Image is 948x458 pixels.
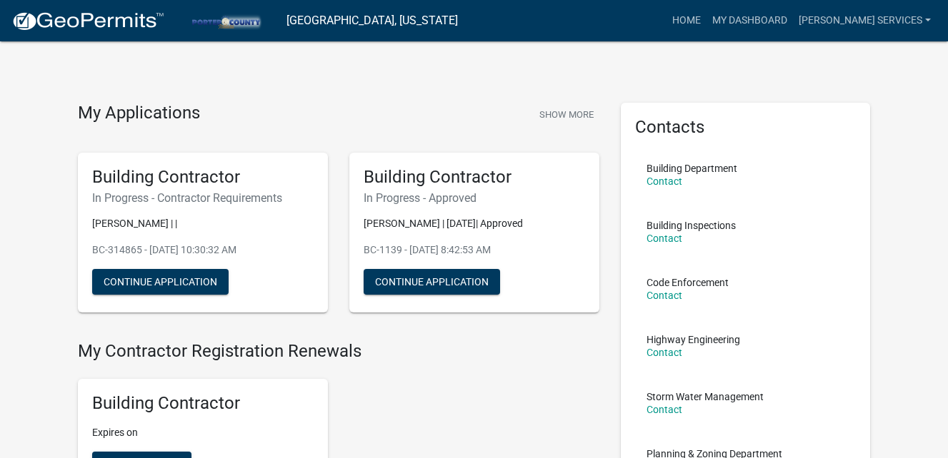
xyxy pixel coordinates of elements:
[92,269,229,295] button: Continue Application
[647,278,729,287] p: Code Enforcement
[647,175,682,187] a: Contact
[647,163,737,173] p: Building Department
[78,341,599,362] h4: My Contractor Registration Renewals
[92,167,314,188] h5: Building Contractor
[78,103,200,124] h4: My Applications
[647,392,764,402] p: Storm Water Management
[92,243,314,258] p: BC-314865 - [DATE] 10:30:32 AM
[364,269,500,295] button: Continue Application
[364,167,585,188] h5: Building Contractor
[647,404,682,415] a: Contact
[92,191,314,205] h6: In Progress - Contractor Requirements
[92,216,314,231] p: [PERSON_NAME] | |
[793,7,937,34] a: [PERSON_NAME] Services
[364,243,585,258] p: BC-1139 - [DATE] 8:42:53 AM
[92,393,314,414] h5: Building Contractor
[667,7,707,34] a: Home
[707,7,793,34] a: My Dashboard
[647,347,682,358] a: Contact
[534,103,599,126] button: Show More
[647,335,740,345] p: Highway Engineering
[364,216,585,231] p: [PERSON_NAME] | [DATE]| Approved
[635,117,857,138] h5: Contacts
[647,233,682,244] a: Contact
[364,191,585,205] h6: In Progress - Approved
[92,425,314,440] p: Expires on
[286,9,458,33] a: [GEOGRAPHIC_DATA], [US_STATE]
[647,290,682,301] a: Contact
[647,220,736,230] p: Building Inspections
[176,11,275,30] img: Porter County, Indiana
